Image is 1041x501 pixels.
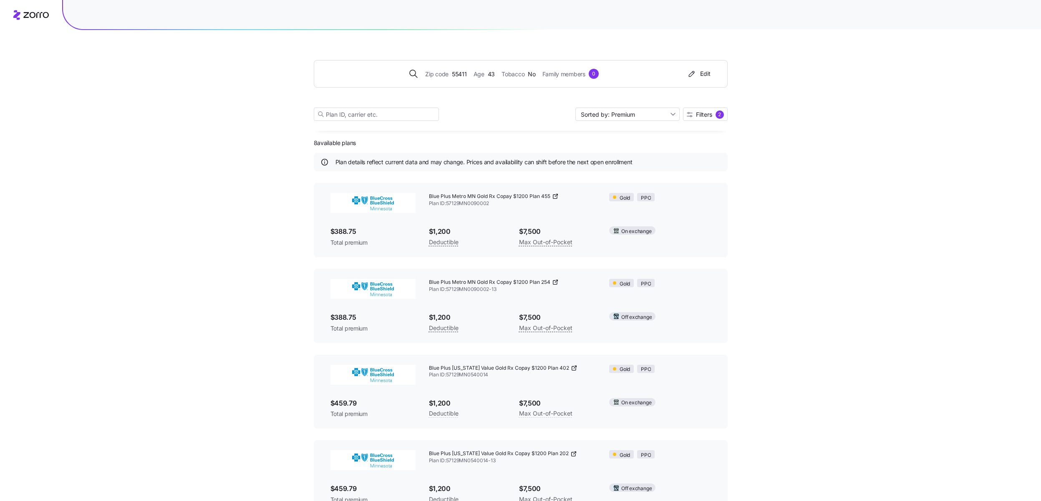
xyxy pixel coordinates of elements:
span: PPO [641,280,651,288]
span: Max Out-of-Pocket [519,408,572,418]
span: Max Out-of-Pocket [519,237,572,247]
img: BlueCross BlueShield of Minnesota [330,279,416,299]
span: Plan ID: 57129MN0540014-13 [429,457,596,464]
span: $459.79 [330,398,416,408]
img: BlueCross BlueShield of Minnesota [330,450,416,470]
span: Gold [620,451,630,459]
span: Age [474,69,484,78]
span: On exchange [621,228,651,235]
span: $459.79 [330,483,416,494]
span: Deductible [429,323,459,333]
span: $388.75 [330,226,416,237]
span: 55411 [452,69,467,78]
span: Total premium [330,238,416,247]
div: 2 [716,110,724,119]
span: Blue Plus Metro MN Gold Rx Copay $1200 Plan 455 [429,193,550,200]
span: Off exchange [621,313,652,321]
span: Tobacco [502,69,524,78]
span: Off exchange [621,485,652,493]
span: PPO [641,451,651,459]
span: Plan ID: 57129MN0540014 [429,371,596,378]
span: $7,500 [519,226,596,237]
span: $7,500 [519,483,596,494]
span: Deductible [429,408,459,418]
input: Plan ID, carrier etc. [314,108,439,121]
span: 8 available plans [314,139,356,147]
div: Edit [687,70,711,78]
span: $1,200 [429,226,506,237]
span: Plan ID: 57129MN0090002-13 [429,286,596,293]
span: Gold [620,280,630,288]
span: Total premium [330,324,416,333]
span: Deductible [429,237,459,247]
span: Family members [542,69,585,78]
span: $1,200 [429,312,506,323]
span: 43 [488,69,495,78]
div: 0 [589,69,599,79]
span: Gold [620,194,630,202]
button: Filters2 [683,108,728,121]
img: BlueCross BlueShield of Minnesota [330,193,416,213]
span: Blue Plus Metro MN Gold Rx Copay $1200 Plan 254 [429,279,550,286]
span: $7,500 [519,398,596,408]
button: Edit [683,67,714,80]
input: Sort by [575,108,680,121]
span: Zip code [425,69,449,78]
span: PPO [641,194,651,202]
span: No [528,69,535,78]
span: Filters [696,112,712,118]
span: $388.75 [330,312,416,323]
span: Max Out-of-Pocket [519,323,572,333]
span: Blue Plus [US_STATE] Value Gold Rx Copay $1200 Plan 402 [429,365,569,372]
span: Total premium [330,410,416,418]
span: $7,500 [519,312,596,323]
span: PPO [641,366,651,373]
span: Plan ID: 57129MN0090002 [429,200,596,207]
span: On exchange [621,399,651,407]
span: Gold [620,366,630,373]
img: BlueCross BlueShield of Minnesota [330,365,416,385]
span: Plan details reflect current data and may change. Prices and availability can shift before the ne... [335,158,633,166]
span: Blue Plus [US_STATE] Value Gold Rx Copay $1200 Plan 202 [429,450,569,457]
span: $1,200 [429,483,506,494]
span: $1,200 [429,398,506,408]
